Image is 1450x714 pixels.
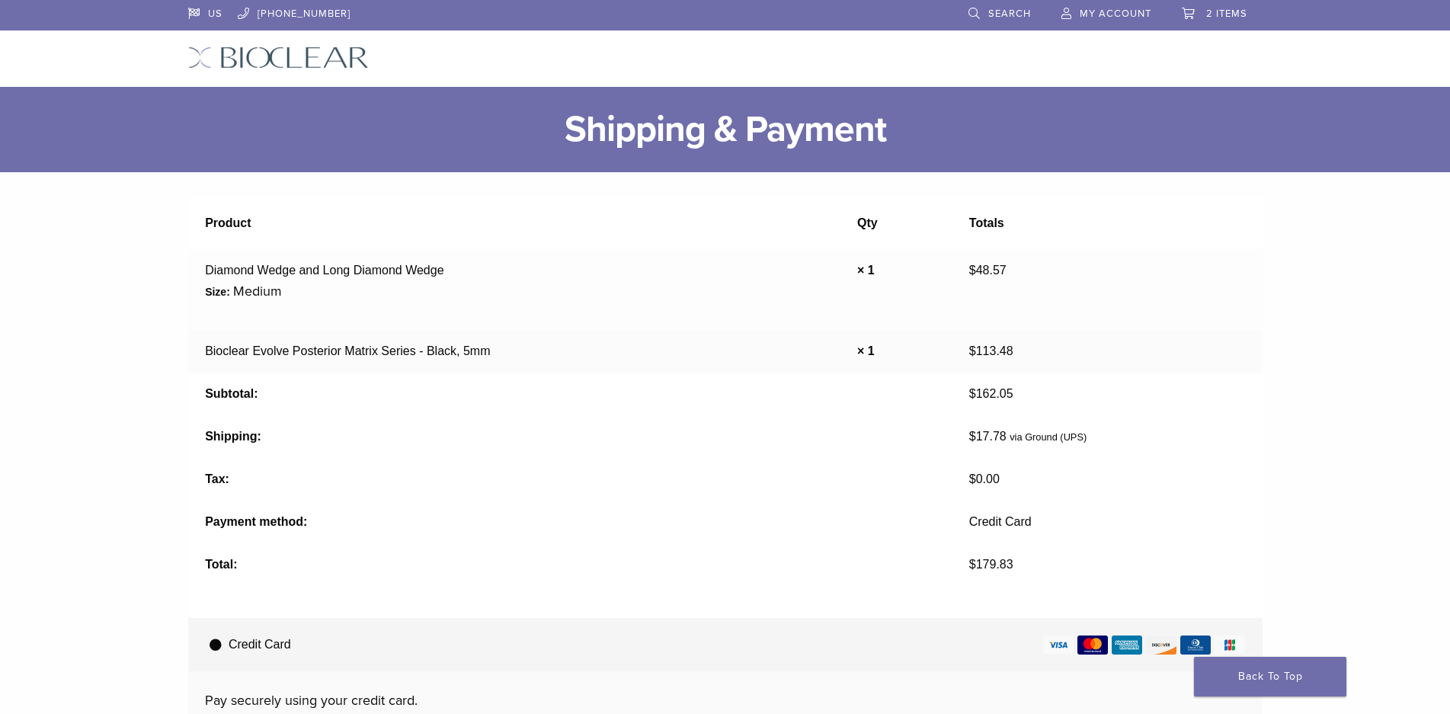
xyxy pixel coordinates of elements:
img: mastercard [1077,636,1108,655]
strong: × 1 [857,344,875,357]
span: 2 items [1206,8,1247,20]
bdi: 113.48 [969,344,1013,357]
small: via Ground (UPS) [1010,431,1087,443]
th: Totals [952,197,1262,249]
label: Credit Card [193,618,1263,671]
th: Payment method: [188,501,952,543]
bdi: 17.78 [969,430,1007,443]
span: $ [969,264,976,277]
p: Medium [233,280,282,303]
span: $ [969,387,976,400]
span: My Account [1080,8,1151,20]
th: Product [188,197,840,249]
bdi: 179.83 [969,558,1013,571]
img: dinersclub [1180,636,1211,655]
span: Search [988,8,1031,20]
th: Tax: [188,458,952,501]
bdi: 162.05 [969,387,1013,400]
td: Diamond Wedge and Long Diamond Wedge [188,249,840,330]
img: Bioclear [188,46,369,69]
bdi: 0.00 [969,472,1000,485]
th: Qty [840,197,952,249]
p: Pay securely using your credit card. [205,689,1245,712]
th: Total: [188,543,952,586]
span: $ [969,430,976,443]
span: $ [969,472,976,485]
strong: Size: [205,284,230,300]
img: discover [1146,636,1176,655]
th: Shipping: [188,415,952,458]
th: Subtotal: [188,373,952,415]
bdi: 48.57 [969,264,1007,277]
td: Bioclear Evolve Posterior Matrix Series - Black, 5mm [188,330,840,373]
td: Credit Card [952,501,1262,543]
a: Back To Top [1194,657,1346,696]
img: amex [1112,636,1142,655]
span: $ [969,344,976,357]
img: jcb [1215,636,1245,655]
span: $ [969,558,976,571]
img: visa [1043,636,1074,655]
strong: × 1 [857,264,875,277]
